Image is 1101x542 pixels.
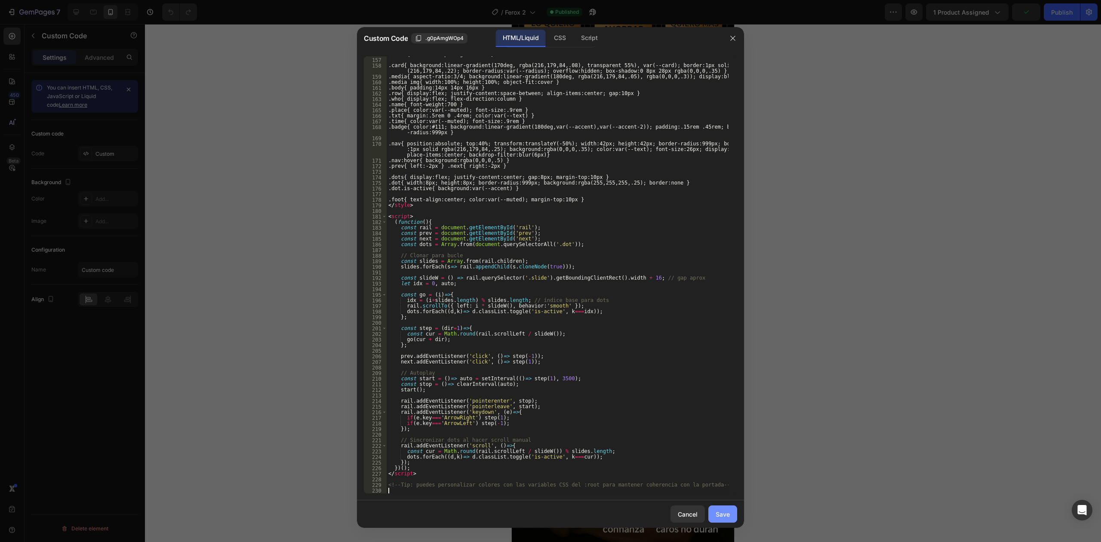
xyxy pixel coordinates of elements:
[364,365,387,370] div: 208
[364,286,387,292] div: 194
[364,281,387,286] div: 193
[364,96,387,102] div: 163
[547,30,572,47] div: CSS
[364,186,387,191] div: 176
[1072,500,1092,520] div: Open Intercom Messenger
[364,102,387,108] div: 164
[22,403,61,410] span: Vigilado por la SIC
[364,404,387,410] div: 215
[708,505,737,523] button: Save
[364,57,387,63] div: 157
[364,175,387,180] div: 174
[364,449,387,454] div: 223
[678,510,698,519] div: Cancel
[364,326,387,331] div: 201
[574,30,604,47] div: Script
[364,242,387,247] div: 186
[364,437,387,443] div: 221
[364,359,387,365] div: 207
[364,298,387,303] div: 196
[364,80,387,85] div: 160
[364,203,387,208] div: 179
[364,415,387,421] div: 217
[364,169,387,175] div: 173
[364,354,387,359] div: 206
[364,454,387,460] div: 224
[364,488,387,493] div: 230
[364,398,387,404] div: 214
[364,108,387,113] div: 165
[364,421,387,426] div: 218
[364,382,387,387] div: 211
[364,264,387,270] div: 190
[9,402,18,411] img: Vigilado por la Superintendencia de Industria y Comercio
[364,443,387,449] div: 222
[364,477,387,482] div: 228
[364,259,387,264] div: 189
[364,74,387,80] div: 159
[364,342,387,348] div: 204
[364,214,387,219] div: 181
[364,393,387,398] div: 213
[364,460,387,465] div: 225
[364,141,387,158] div: 170
[364,33,408,43] span: Custom Code
[364,225,387,231] div: 183
[364,191,387,197] div: 177
[364,91,387,96] div: 162
[364,236,387,242] div: 185
[364,208,387,214] div: 180
[364,124,387,135] div: 168
[364,387,387,393] div: 212
[364,376,387,382] div: 210
[364,314,387,320] div: 199
[364,219,387,225] div: 182
[364,292,387,298] div: 195
[364,180,387,186] div: 175
[364,482,387,488] div: 229
[364,410,387,415] div: 216
[364,197,387,203] div: 178
[364,426,387,432] div: 219
[364,465,387,471] div: 226
[364,348,387,354] div: 205
[411,33,467,43] button: .g0pAmgWOp4
[11,127,47,135] div: Custom Code
[364,275,387,281] div: 192
[364,63,387,74] div: 158
[364,309,387,314] div: 198
[364,331,387,337] div: 202
[425,34,464,42] span: .g0pAmgWOp4
[364,320,387,326] div: 200
[364,113,387,119] div: 166
[364,270,387,275] div: 191
[670,505,705,523] button: Cancel
[364,337,387,342] div: 203
[364,370,387,376] div: 209
[716,510,730,519] div: Save
[364,119,387,124] div: 167
[364,135,387,141] div: 169
[364,253,387,259] div: 188
[364,471,387,477] div: 227
[496,30,545,47] div: HTML/Liquid
[364,303,387,309] div: 197
[364,85,387,91] div: 161
[364,158,387,163] div: 171
[364,247,387,253] div: 187
[364,163,387,169] div: 172
[364,231,387,236] div: 184
[364,432,387,437] div: 220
